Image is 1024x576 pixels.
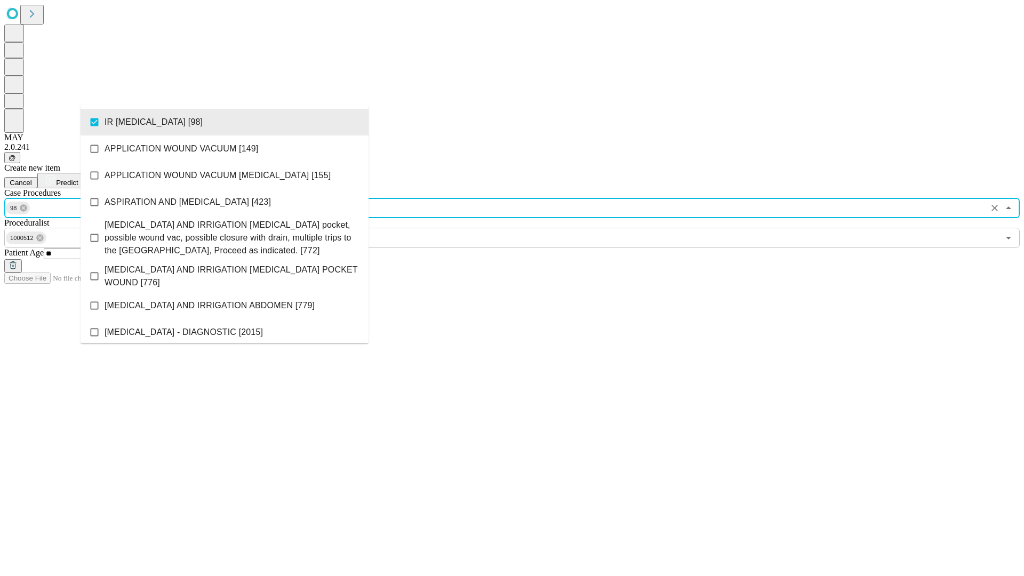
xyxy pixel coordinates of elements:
[4,218,49,227] span: Proceduralist
[4,152,20,163] button: @
[1001,201,1016,215] button: Close
[105,326,263,339] span: [MEDICAL_DATA] - DIAGNOSTIC [2015]
[9,154,16,162] span: @
[987,201,1002,215] button: Clear
[105,263,360,289] span: [MEDICAL_DATA] AND IRRIGATION [MEDICAL_DATA] POCKET WOUND [776]
[4,133,1020,142] div: MAY
[56,179,78,187] span: Predict
[4,142,1020,152] div: 2.0.241
[37,173,86,188] button: Predict
[105,142,258,155] span: APPLICATION WOUND VACUUM [149]
[6,202,30,214] div: 98
[105,169,331,182] span: APPLICATION WOUND VACUUM [MEDICAL_DATA] [155]
[6,232,38,244] span: 1000512
[4,188,61,197] span: Scheduled Procedure
[6,202,21,214] span: 98
[105,299,315,312] span: [MEDICAL_DATA] AND IRRIGATION ABDOMEN [779]
[4,177,37,188] button: Cancel
[4,163,60,172] span: Create new item
[10,179,32,187] span: Cancel
[6,231,46,244] div: 1000512
[4,248,44,257] span: Patient Age
[1001,230,1016,245] button: Open
[105,196,271,209] span: ASPIRATION AND [MEDICAL_DATA] [423]
[105,116,203,129] span: IR [MEDICAL_DATA] [98]
[105,219,360,257] span: [MEDICAL_DATA] AND IRRIGATION [MEDICAL_DATA] pocket, possible wound vac, possible closure with dr...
